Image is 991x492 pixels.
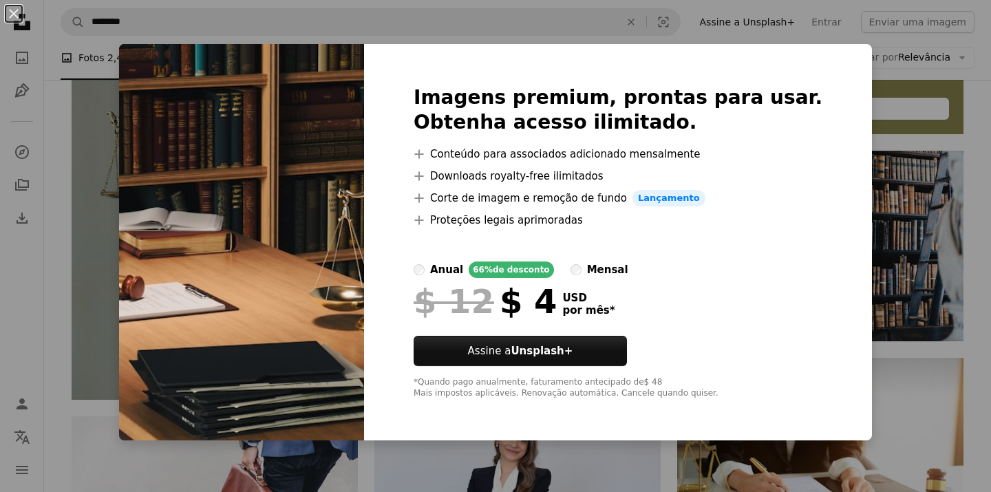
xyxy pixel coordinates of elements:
[414,146,822,162] li: Conteúdo para associados adicionado mensalmente
[414,212,822,228] li: Proteções legais aprimoradas
[571,264,582,275] input: mensal
[511,345,573,357] strong: Unsplash+
[430,261,463,278] div: anual
[414,190,822,206] li: Corte de imagem e remoção de fundo
[632,190,705,206] span: Lançamento
[562,304,615,317] span: por mês *
[414,377,822,399] div: *Quando pago anualmente, faturamento antecipado de $ 48 Mais impostos aplicáveis. Renovação autom...
[587,261,628,278] div: mensal
[119,44,364,440] img: premium_photo-1698084059560-9a53de7b816b
[414,168,822,184] li: Downloads royalty-free ilimitados
[414,284,557,319] div: $ 4
[562,292,615,304] span: USD
[414,336,627,366] button: Assine aUnsplash+
[414,85,822,135] h2: Imagens premium, prontas para usar. Obtenha acesso ilimitado.
[469,261,553,278] div: 66% de desconto
[414,284,494,319] span: $ 12
[414,264,425,275] input: anual66%de desconto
